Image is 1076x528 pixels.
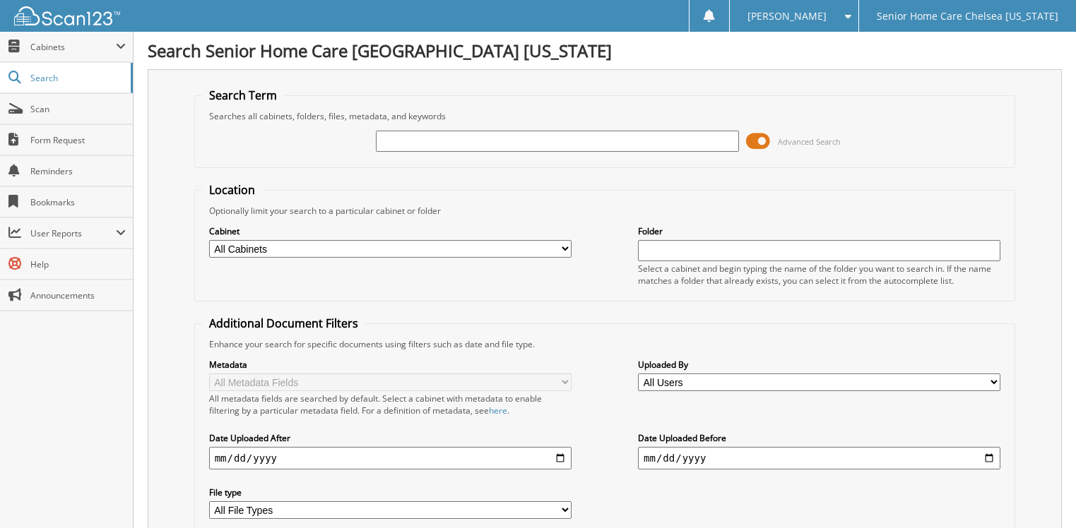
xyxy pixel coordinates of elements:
[638,225,1000,237] label: Folder
[209,486,572,498] label: File type
[30,103,126,115] span: Scan
[877,12,1058,20] span: Senior Home Care Chelsea [US_STATE]
[778,136,841,147] span: Advanced Search
[209,392,572,416] div: All metadata fields are searched by default. Select a cabinet with metadata to enable filtering b...
[209,432,572,444] label: Date Uploaded After
[202,338,1008,350] div: Enhance your search for specific documents using filters such as date and file type.
[209,225,572,237] label: Cabinet
[30,227,116,239] span: User Reports
[638,263,1000,287] div: Select a cabinet and begin typing the name of the folder you want to search in. If the name match...
[202,110,1008,122] div: Searches all cabinets, folders, files, metadata, and keywords
[209,447,572,469] input: start
[30,196,126,208] span: Bookmarks
[638,447,1000,469] input: end
[30,72,124,84] span: Search
[30,134,126,146] span: Form Request
[30,289,126,301] span: Announcements
[148,39,1062,62] h1: Search Senior Home Care [GEOGRAPHIC_DATA] [US_STATE]
[202,88,284,103] legend: Search Term
[30,165,126,177] span: Reminders
[209,359,572,371] label: Metadata
[638,432,1000,444] label: Date Uploaded Before
[489,404,507,416] a: here
[30,258,126,270] span: Help
[638,359,1000,371] label: Uploaded By
[202,205,1008,217] div: Optionally limit your search to a particular cabinet or folder
[14,6,120,25] img: scan123-logo-white.svg
[30,41,116,53] span: Cabinets
[202,182,262,198] legend: Location
[202,316,365,331] legend: Additional Document Filters
[747,12,827,20] span: [PERSON_NAME]
[1005,460,1076,528] iframe: Chat Widget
